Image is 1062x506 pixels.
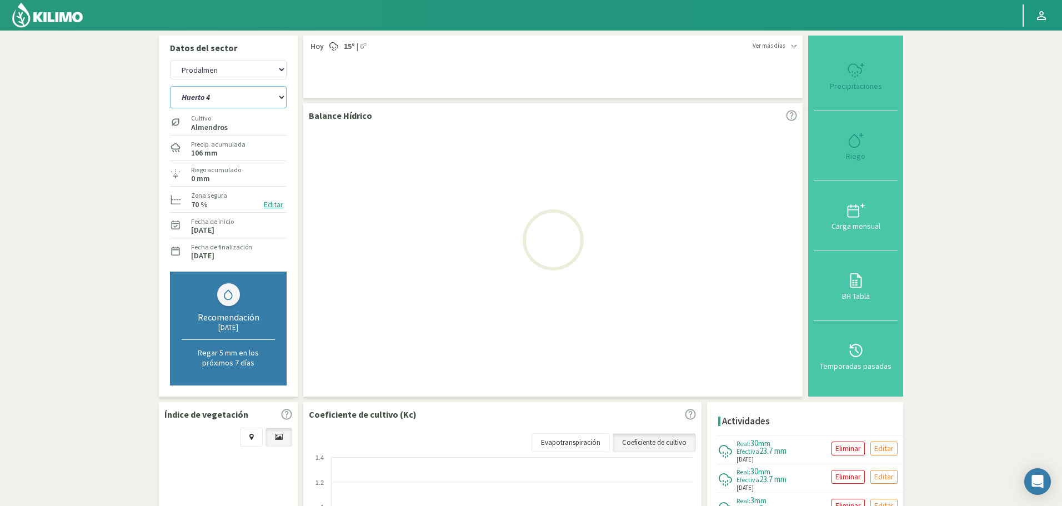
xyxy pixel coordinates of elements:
div: Recomendación [182,312,275,323]
label: 106 mm [191,149,218,157]
p: Eliminar [835,470,861,483]
div: Riego [817,152,894,160]
text: 1.2 [315,479,324,486]
p: Editar [874,442,894,455]
a: Coeficiente de cultivo [613,433,696,452]
label: Almendros [191,124,228,131]
p: Datos del sector [170,41,287,54]
label: Fecha de finalización [191,242,252,252]
label: Precip. acumulada [191,139,246,149]
button: Precipitaciones [814,41,898,111]
span: Hoy [309,41,324,52]
text: 1.4 [315,454,324,461]
span: [DATE] [737,455,754,464]
a: Evapotranspiración [532,433,610,452]
label: Zona segura [191,191,227,201]
label: [DATE] [191,252,214,259]
label: Riego acumulado [191,165,241,175]
span: 23.7 mm [759,445,787,456]
span: 30 [750,438,758,448]
div: Temporadas pasadas [817,362,894,370]
span: Efectiva [737,447,759,455]
label: 0 mm [191,175,210,182]
h4: Actividades [722,416,770,427]
button: Eliminar [831,442,865,455]
span: 30 [750,466,758,477]
span: Real: [737,439,750,448]
button: Eliminar [831,470,865,484]
div: [DATE] [182,323,275,332]
span: mm [754,495,767,505]
label: [DATE] [191,227,214,234]
button: Editar [870,470,898,484]
p: Editar [874,470,894,483]
button: Carga mensual [814,181,898,251]
label: Cultivo [191,113,228,123]
button: Temporadas pasadas [814,321,898,391]
img: Loading... [498,184,609,295]
button: BH Tabla [814,251,898,321]
div: Open Intercom Messenger [1024,468,1051,495]
button: Editar [261,198,287,211]
span: mm [758,438,770,448]
strong: 15º [344,41,355,51]
span: Efectiva [737,475,759,484]
button: Editar [870,442,898,455]
span: Ver más días [753,41,785,51]
span: Real: [737,468,750,476]
p: Balance Hídrico [309,109,372,122]
div: Carga mensual [817,222,894,230]
p: Eliminar [835,442,861,455]
span: 3 [750,495,754,505]
span: | [357,41,358,52]
label: Fecha de inicio [191,217,234,227]
label: 70 % [191,201,208,208]
span: 23.7 mm [759,474,787,484]
p: Coeficiente de cultivo (Kc) [309,408,417,421]
div: BH Tabla [817,292,894,300]
span: Real: [737,497,750,505]
img: Kilimo [11,2,84,28]
button: Riego [814,111,898,181]
span: 6º [358,41,367,52]
span: mm [758,467,770,477]
div: Precipitaciones [817,82,894,90]
span: [DATE] [737,483,754,493]
p: Índice de vegetación [164,408,248,421]
p: Regar 5 mm en los próximos 7 días [182,348,275,368]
